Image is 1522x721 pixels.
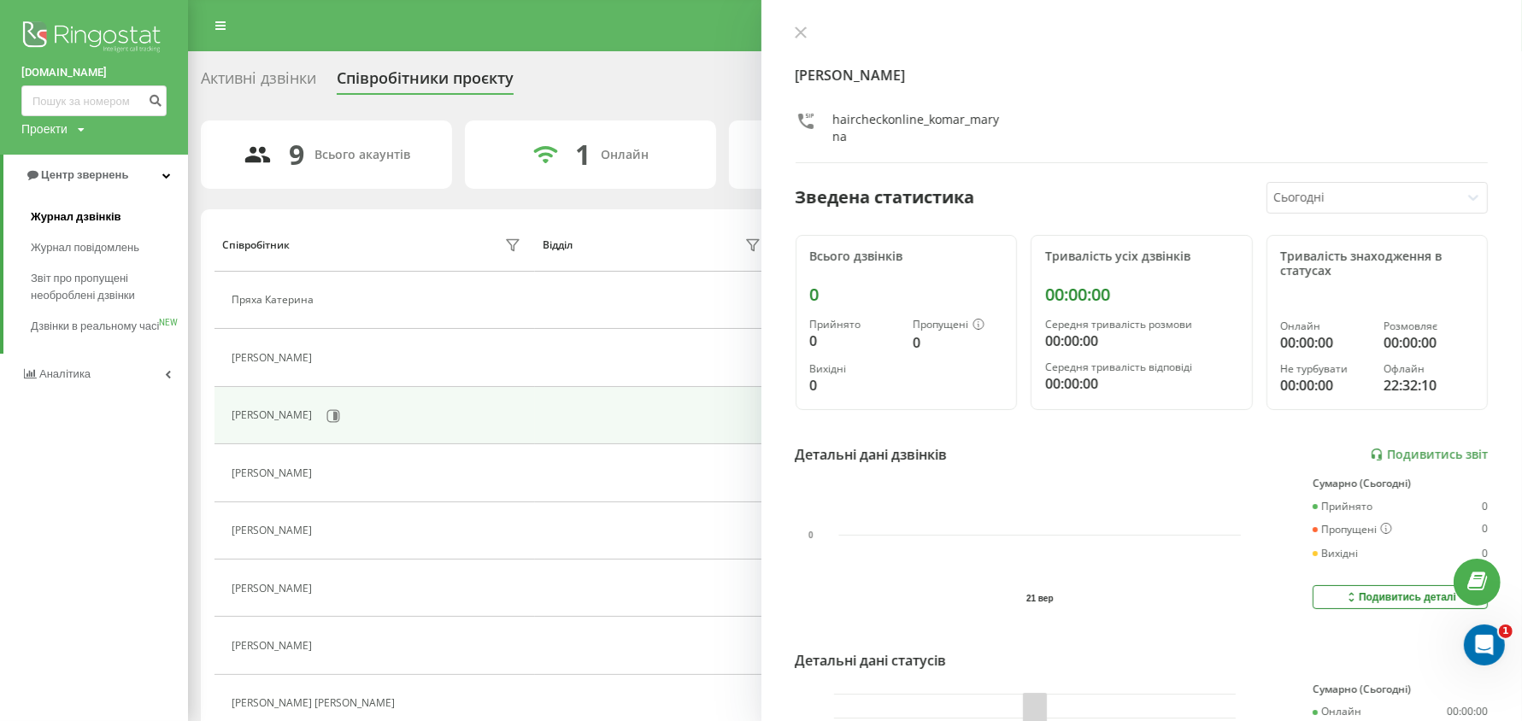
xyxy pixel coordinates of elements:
[1370,448,1488,462] a: Подивитись звіт
[201,69,316,96] div: Активні дзвінки
[543,239,573,251] div: Відділ
[808,530,814,540] text: 0
[31,202,188,232] a: Журнал дзвінків
[1281,332,1371,353] div: 00:00:00
[1313,478,1488,489] div: Сумарно (Сьогодні)
[31,270,179,304] span: Звіт про пропущені необроблені дзвінки
[1045,373,1238,394] div: 00:00:00
[337,69,514,96] div: Співробітники проєкту
[1313,585,1488,609] button: Подивитись деталі
[1313,501,1372,513] div: Прийнято
[601,148,649,162] div: Онлайн
[31,263,188,311] a: Звіт про пропущені необроблені дзвінки
[232,352,316,364] div: [PERSON_NAME]
[1313,683,1488,695] div: Сумарно (Сьогодні)
[796,185,975,210] div: Зведена статистика
[1499,624,1513,638] span: 1
[41,168,128,181] span: Центр звернень
[232,294,318,306] div: Пряха Катерина
[1026,594,1054,603] text: 21 вер
[1281,375,1371,396] div: 00:00:00
[232,525,316,536] div: [PERSON_NAME]
[31,208,121,226] span: Журнал дзвінків
[1045,319,1238,331] div: Середня тривалість розмови
[232,409,316,421] div: [PERSON_NAME]
[810,284,1003,305] div: 0
[913,319,1002,332] div: Пропущені
[810,319,900,331] div: Прийнято
[810,249,1003,264] div: Всього дзвінків
[833,111,1004,145] div: haircheckonline_komar_maryna
[1281,249,1474,278] div: Тривалість знаходження в статусах
[232,467,316,479] div: [PERSON_NAME]
[1384,320,1473,332] div: Розмовляє
[1482,501,1488,513] div: 0
[1313,548,1358,560] div: Вихідні
[796,65,1489,85] h4: [PERSON_NAME]
[1482,523,1488,536] div: 0
[1045,249,1238,264] div: Тривалість усіх дзвінків
[222,239,290,251] div: Співробітник
[913,332,1002,353] div: 0
[1384,375,1473,396] div: 22:32:10
[31,239,139,256] span: Журнал повідомлень
[232,583,316,595] div: [PERSON_NAME]
[1281,363,1371,375] div: Не турбувати
[21,85,167,116] input: Пошук за номером
[1384,332,1473,353] div: 00:00:00
[810,363,900,375] div: Вихідні
[314,148,410,162] div: Всього акаунтів
[289,138,304,171] div: 9
[1313,706,1361,718] div: Онлайн
[1344,590,1456,604] div: Подивитись деталі
[810,375,900,396] div: 0
[1384,363,1473,375] div: Офлайн
[21,120,68,138] div: Проекти
[31,232,188,263] a: Журнал повідомлень
[796,650,947,671] div: Детальні дані статусів
[3,155,188,196] a: Центр звернень
[232,640,316,652] div: [PERSON_NAME]
[39,367,91,380] span: Аналiтика
[1045,331,1238,351] div: 00:00:00
[575,138,591,171] div: 1
[796,444,948,465] div: Детальні дані дзвінків
[232,697,399,709] div: [PERSON_NAME] [PERSON_NAME]
[1464,624,1505,665] iframe: Intercom live chat
[1045,284,1238,305] div: 00:00:00
[31,311,188,342] a: Дзвінки в реальному часіNEW
[1482,548,1488,560] div: 0
[1045,361,1238,373] div: Середня тривалість відповіді
[1313,523,1392,536] div: Пропущені
[21,17,167,60] img: Ringostat logo
[1281,320,1371,332] div: Онлайн
[31,318,159,335] span: Дзвінки в реальному часі
[1447,706,1488,718] div: 00:00:00
[810,331,900,351] div: 0
[21,64,167,81] a: [DOMAIN_NAME]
